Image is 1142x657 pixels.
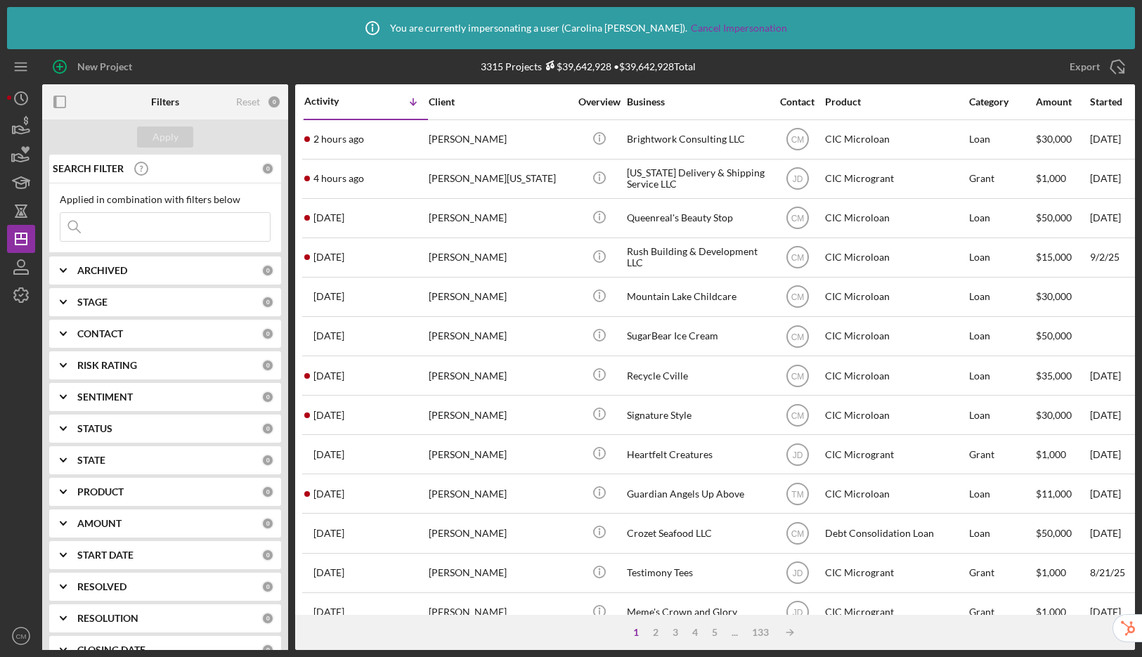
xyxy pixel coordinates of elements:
[771,96,824,108] div: Contact
[313,173,364,184] time: 2025-09-15 11:58
[792,174,803,184] text: JD
[77,360,137,371] b: RISK RATING
[825,396,966,434] div: CIC Microloan
[646,627,666,638] div: 2
[313,528,344,539] time: 2025-09-05 17:52
[261,580,274,593] div: 0
[1036,448,1066,460] span: $1,000
[429,594,569,631] div: [PERSON_NAME]
[627,160,767,197] div: [US_STATE] Delivery & Shipping Service LLC
[77,518,122,529] b: AMOUNT
[969,514,1034,552] div: Loan
[313,252,344,263] time: 2025-09-10 16:43
[627,475,767,512] div: Guardian Angels Up Above
[429,200,569,237] div: [PERSON_NAME]
[429,318,569,355] div: [PERSON_NAME]
[1036,409,1072,421] span: $30,000
[1036,251,1072,263] span: $15,000
[627,278,767,316] div: Mountain Lake Childcare
[1036,606,1066,618] span: $1,000
[791,332,804,341] text: CM
[792,608,803,618] text: JD
[261,264,274,277] div: 0
[792,450,803,460] text: JD
[267,95,281,109] div: 0
[77,644,145,656] b: CLOSING DATE
[825,318,966,355] div: CIC Microloan
[1070,53,1100,81] div: Export
[627,239,767,276] div: Rush Building & Development LLC
[261,517,274,530] div: 0
[791,135,804,145] text: CM
[77,549,134,561] b: START DATE
[261,644,274,656] div: 0
[705,627,725,638] div: 5
[1036,96,1089,108] div: Amount
[60,194,271,205] div: Applied in combination with filters below
[969,200,1034,237] div: Loan
[969,436,1034,473] div: Grant
[304,96,366,107] div: Activity
[1036,290,1072,302] span: $30,000
[969,318,1034,355] div: Loan
[825,436,966,473] div: CIC Microgrant
[1036,566,1066,578] span: $1,000
[261,612,274,625] div: 0
[825,278,966,316] div: CIC Microloan
[825,239,966,276] div: CIC Microloan
[261,359,274,372] div: 0
[313,134,364,145] time: 2025-09-15 13:46
[666,627,685,638] div: 3
[77,265,127,276] b: ARCHIVED
[825,121,966,158] div: CIC Microloan
[791,292,804,302] text: CM
[261,327,274,340] div: 0
[261,296,274,308] div: 0
[1056,53,1135,81] button: Export
[313,567,344,578] time: 2025-09-04 20:44
[792,568,803,578] text: JD
[429,160,569,197] div: [PERSON_NAME][US_STATE]
[542,60,611,72] div: $39,642,928
[1036,370,1072,382] span: $35,000
[969,160,1034,197] div: Grant
[969,96,1034,108] div: Category
[791,410,804,420] text: CM
[429,239,569,276] div: [PERSON_NAME]
[969,239,1034,276] div: Loan
[429,475,569,512] div: [PERSON_NAME]
[313,488,344,500] time: 2025-09-05 18:11
[969,554,1034,592] div: Grant
[151,96,179,108] b: Filters
[261,162,274,175] div: 0
[791,253,804,263] text: CM
[16,632,27,640] text: CM
[825,475,966,512] div: CIC Microloan
[77,423,112,434] b: STATUS
[825,357,966,394] div: CIC Microloan
[261,486,274,498] div: 0
[77,581,126,592] b: RESOLVED
[481,60,696,72] div: 3315 Projects • $39,642,928 Total
[429,96,569,108] div: Client
[969,594,1034,631] div: Grant
[153,126,179,148] div: Apply
[627,96,767,108] div: Business
[1036,488,1072,500] span: $11,000
[261,422,274,435] div: 0
[691,22,787,34] a: Cancel Impersonation
[77,391,133,403] b: SENTIMENT
[1036,212,1072,223] span: $50,000
[627,514,767,552] div: Crozet Seafood LLC
[313,330,344,341] time: 2025-09-09 15:04
[825,200,966,237] div: CIC Microloan
[137,126,193,148] button: Apply
[42,53,146,81] button: New Project
[825,594,966,631] div: CIC Microgrant
[355,11,787,46] div: You are currently impersonating a user ( Carolina [PERSON_NAME] ).
[725,627,745,638] div: ...
[313,410,344,421] time: 2025-09-09 02:14
[969,396,1034,434] div: Loan
[791,529,804,539] text: CM
[77,613,138,624] b: RESOLUTION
